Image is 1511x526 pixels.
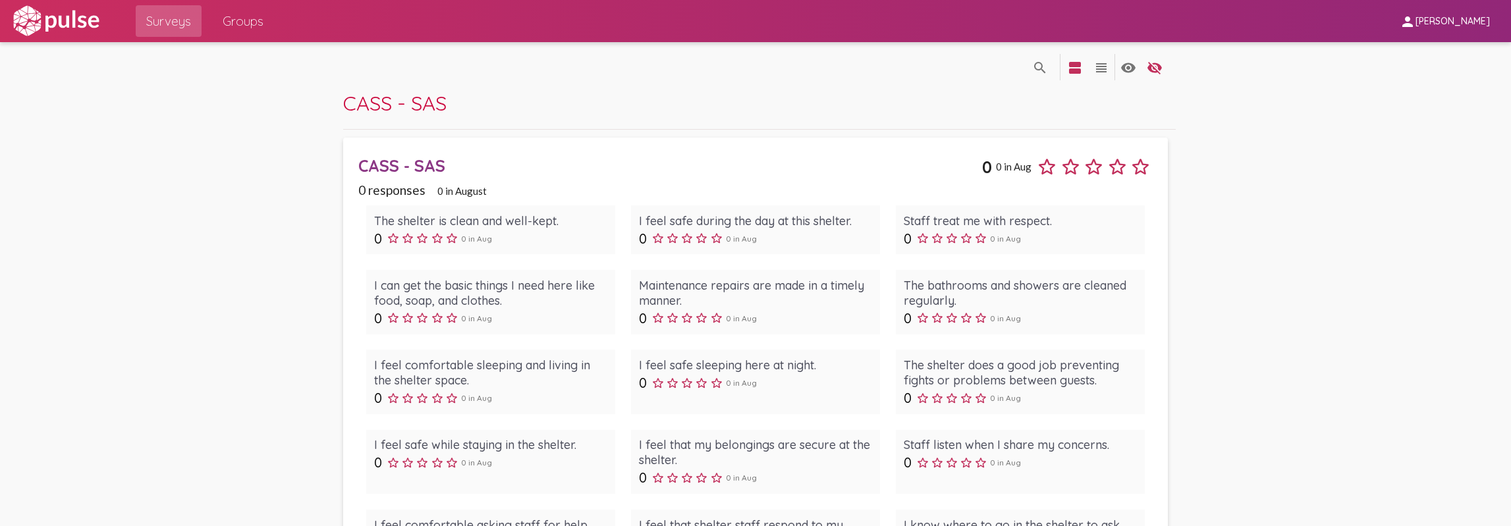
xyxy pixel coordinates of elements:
[374,357,607,388] div: I feel comfortable sleeping and living in the shelter space.
[726,234,757,244] span: 0 in Aug
[990,458,1021,467] span: 0 in Aug
[343,90,447,116] span: CASS - SAS
[1141,54,1168,80] button: language
[1067,60,1083,76] mat-icon: language
[990,234,1021,244] span: 0 in Aug
[1093,60,1109,76] mat-icon: language
[639,357,872,373] div: I feel safe sleeping here at night.
[358,182,426,197] span: 0 responses
[358,155,982,176] div: CASS - SAS
[461,234,492,244] span: 0 in Aug
[639,278,872,308] div: Maintenance repairs are made in a timely manner.
[904,310,912,327] span: 0
[374,310,382,327] span: 0
[146,9,191,33] span: Surveys
[904,454,912,471] span: 0
[374,230,382,247] span: 0
[11,5,101,38] img: white-logo.svg
[461,458,492,467] span: 0 in Aug
[904,278,1137,308] div: The bathrooms and showers are cleaned regularly.
[1115,54,1141,80] button: language
[996,161,1031,172] span: 0 in Aug
[639,375,647,391] span: 0
[1088,54,1114,80] button: language
[1032,60,1048,76] mat-icon: language
[904,357,1137,388] div: The shelter does a good job preventing fights or problems between guests.
[1027,54,1053,80] button: language
[990,393,1021,403] span: 0 in Aug
[1120,60,1136,76] mat-icon: language
[639,437,872,467] div: I feel that my belongings are secure at the shelter.
[461,393,492,403] span: 0 in Aug
[904,437,1137,452] div: Staff listen when I share my concerns.
[136,5,202,37] a: Surveys
[990,313,1021,323] span: 0 in Aug
[639,213,872,228] div: I feel safe during the day at this shelter.
[904,390,912,406] span: 0
[374,278,607,308] div: I can get the basic things I need here like food, soap, and clothes.
[982,157,992,177] span: 0
[639,230,647,247] span: 0
[1389,9,1500,33] button: [PERSON_NAME]
[374,437,607,452] div: I feel safe while staying in the shelter.
[726,473,757,483] span: 0 in Aug
[1062,54,1088,80] button: language
[374,454,382,471] span: 0
[212,5,274,37] a: Groups
[726,313,757,323] span: 0 in Aug
[639,469,647,486] span: 0
[374,390,382,406] span: 0
[461,313,492,323] span: 0 in Aug
[639,310,647,327] span: 0
[904,213,1137,228] div: Staff treat me with respect.
[726,378,757,388] span: 0 in Aug
[374,213,607,228] div: The shelter is clean and well-kept.
[223,9,263,33] span: Groups
[1147,60,1163,76] mat-icon: language
[904,230,912,247] span: 0
[437,185,487,197] span: 0 in August
[1415,16,1490,28] span: [PERSON_NAME]
[1400,14,1415,30] mat-icon: person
